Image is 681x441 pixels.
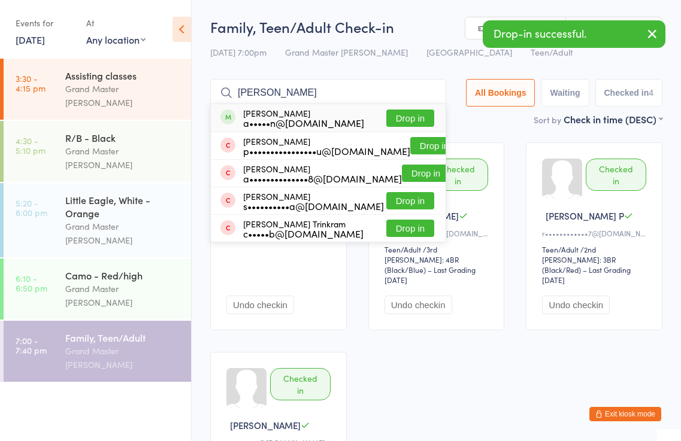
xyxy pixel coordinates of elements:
input: Search [210,79,446,107]
div: [PERSON_NAME] Trinkram [243,219,364,238]
div: Little Eagle, White - Orange [65,193,181,220]
button: Undo checkin [226,296,294,314]
a: [DATE] [16,33,45,46]
div: r••••••••••••7@[DOMAIN_NAME] [542,228,650,238]
time: 4:30 - 5:10 pm [16,136,46,155]
div: a•••••n@[DOMAIN_NAME] [243,118,364,127]
button: Drop in [410,137,458,154]
a: 6:10 -6:50 pmCamo - Red/highGrand Master [PERSON_NAME] [4,258,191,320]
span: [DATE] 7:00pm [210,46,267,58]
div: a••••••••••••••8@[DOMAIN_NAME] [243,174,402,183]
div: Camo - Red/high [65,269,181,282]
div: Grand Master [PERSON_NAME] [65,282,181,309]
div: Grand Master [PERSON_NAME] [65,82,181,110]
time: 3:30 - 4:15 pm [16,74,46,93]
time: 5:20 - 6:00 pm [16,198,47,217]
time: 7:00 - 7:40 pm [16,336,47,355]
button: Drop in [402,165,450,182]
div: s••••••••••a@[DOMAIN_NAME] [243,201,384,211]
button: Undo checkin [385,296,452,314]
div: 4 [649,88,653,98]
a: 7:00 -7:40 pmFamily, Teen/AdultGrand Master [PERSON_NAME] [4,321,191,382]
div: Grand Master [PERSON_NAME] [65,344,181,372]
button: Waiting [541,79,589,107]
label: Sort by [534,114,561,126]
span: / 2nd [PERSON_NAME]: 3BR (Black/Red) – Last Grading [DATE] [542,244,631,285]
div: Checked in [270,368,331,400]
span: [PERSON_NAME] [388,209,459,222]
div: Grand Master [PERSON_NAME] [65,220,181,247]
span: [PERSON_NAME] P [546,209,624,222]
button: All Bookings [466,79,535,107]
span: [GEOGRAPHIC_DATA] [426,46,512,58]
time: 6:10 - 6:50 pm [16,273,47,293]
a: 4:30 -5:10 pmR/B - BlackGrand Master [PERSON_NAME] [4,121,191,182]
span: / 3rd [PERSON_NAME]: 4BR (Black/Blue) – Last Grading [DATE] [385,244,476,285]
div: Drop-in successful. [483,20,665,48]
button: Drop in [386,110,434,127]
div: [PERSON_NAME] [243,191,384,211]
button: Exit kiosk mode [589,407,661,421]
div: Assisting classes [65,69,181,82]
div: [PERSON_NAME] [243,108,364,127]
span: [PERSON_NAME] [230,419,301,431]
button: Undo checkin [542,296,610,314]
div: Any location [86,33,146,46]
div: At [86,13,146,33]
div: Checked in [586,159,646,191]
div: Grand Master [PERSON_NAME] [65,144,181,172]
h2: Family, Teen/Adult Check-in [210,17,662,37]
div: [PERSON_NAME] [243,136,410,156]
span: Teen/Adult [531,46,573,58]
button: Drop in [386,220,434,237]
a: 5:20 -6:00 pmLittle Eagle, White - OrangeGrand Master [PERSON_NAME] [4,183,191,257]
div: Teen/Adult [385,244,421,254]
div: Family, Teen/Adult [65,331,181,344]
div: c•••••b@[DOMAIN_NAME] [243,229,364,238]
div: R/B - Black [65,131,181,144]
button: Checked in4 [595,79,663,107]
div: Events for [16,13,74,33]
div: Check in time (DESC) [564,112,662,126]
div: [PERSON_NAME] [243,164,402,183]
button: Drop in [386,192,434,209]
a: 3:30 -4:15 pmAssisting classesGrand Master [PERSON_NAME] [4,59,191,120]
div: Checked in [428,159,489,191]
div: Teen/Adult [542,244,579,254]
span: Grand Master [PERSON_NAME] [285,46,408,58]
div: p••••••••••••••••u@[DOMAIN_NAME] [243,146,410,156]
